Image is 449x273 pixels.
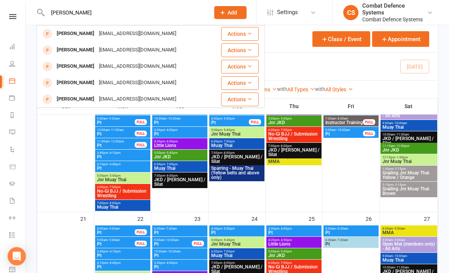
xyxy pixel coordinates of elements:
span: - 7:00pm [222,140,235,143]
span: 10:00am [382,266,436,269]
span: Jnr JKD [382,148,436,152]
span: 3:40pm [97,250,149,253]
span: - 9:00am [393,238,405,242]
span: 4:20pm [154,140,206,143]
span: - 4:10pm [108,250,121,253]
span: - 5:45pm [222,128,235,132]
div: [PERSON_NAME] [54,77,97,88]
span: MMA [382,230,436,235]
span: - 4:50pm [279,238,292,242]
span: Jnr JKD [154,155,206,159]
button: Actions [221,43,259,57]
span: Add [228,10,237,16]
span: 5:00pm [154,151,206,155]
span: Pt [154,265,206,269]
span: 8:00am [382,238,436,242]
span: Sparring - Muay Thai (Yellow belts and above only) [211,166,263,180]
span: - 7:00pm [279,128,292,132]
span: 11:15am [382,144,436,148]
span: Pt [97,265,149,269]
div: [EMAIL_ADDRESS][DOMAIN_NAME] [97,45,178,56]
span: 6:00pm [268,261,320,265]
span: Open Mat (members only) - All Arts [382,242,436,251]
span: Muay Thai [154,166,206,171]
span: - 4:00pm [165,128,178,132]
span: JKD / [PERSON_NAME] / Silat [268,148,320,157]
span: 9:00am [154,238,192,242]
span: Pt [325,230,377,235]
button: Actions [221,93,259,106]
span: 11:00am [97,140,135,143]
a: What's New [9,244,26,262]
span: - 4:00pm [279,227,292,230]
button: Class / Event [312,31,370,47]
span: Pt [97,120,135,125]
span: - 8:00pm [108,201,121,205]
div: [PERSON_NAME] [54,28,97,39]
span: 12:15pm [382,156,436,159]
span: 4:20pm [268,238,320,242]
span: 7:00pm [211,261,263,265]
span: JKD / [PERSON_NAME] / Silat [382,136,436,145]
span: No-Gi BJJ / Submission Wrestling [268,132,320,141]
span: - 10:00am [165,238,179,242]
div: FULL [135,241,147,246]
div: 21 [80,212,94,225]
span: - 5:45pm [279,117,292,120]
span: 6:00pm [268,128,320,132]
span: 10:00am [154,250,206,253]
div: FULL [135,131,147,136]
span: - 5:00pm [222,227,235,230]
span: - 7:00pm [222,250,235,253]
span: - 5:45pm [108,174,121,177]
span: Pt [97,242,135,246]
span: Pt [97,253,149,258]
span: - 7:00pm [108,185,121,189]
th: Fri [323,98,380,114]
span: Pt [268,230,320,235]
a: Payments [9,90,26,107]
span: - 11:00am [395,266,409,269]
span: 1:30pm [382,167,436,171]
span: - 9:00am [108,227,120,230]
span: - 7:30am [165,227,177,230]
a: Dashboard [9,39,26,56]
div: [EMAIL_ADDRESS][DOMAIN_NAME] [97,61,178,72]
strong: with [277,86,287,92]
span: 3:30pm [154,261,206,265]
button: Add [214,6,247,19]
span: - 10:30am [167,117,181,120]
span: 9:00am [382,121,436,125]
span: JKD / [PERSON_NAME] / Silat [211,155,263,164]
span: 6:00pm [211,140,263,143]
span: - 3:15pm [393,183,406,187]
div: 26 [366,212,379,225]
span: - 5:45pm [222,238,235,242]
span: - 10:00am [393,121,407,125]
span: Pt [154,253,206,258]
span: - 12:00pm [110,140,124,143]
span: Jnr JKD [268,120,320,125]
a: All Types [287,86,315,93]
span: Muay Thai [382,258,436,262]
span: Jnr Muay Thai [211,132,263,136]
span: Pt [211,120,249,125]
span: 6:00pm [154,163,206,166]
div: FULL [135,142,147,148]
span: 5:00pm [211,238,263,242]
span: 6:30am [154,227,206,230]
button: Actions [221,76,259,90]
span: 4:30pm [211,117,249,120]
span: 9:00am [382,254,436,258]
span: Pt [97,166,149,171]
div: FULL [363,119,375,125]
span: 4:10pm [97,163,149,166]
span: 5:30am [325,227,377,230]
span: Pt [97,132,135,136]
span: Muay Thai [211,253,263,258]
span: 8:00am [97,227,135,230]
span: Pt [211,230,263,235]
span: - 7:30am [336,238,348,242]
span: 7:30am [325,117,363,120]
span: - 9:30am [108,238,120,242]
